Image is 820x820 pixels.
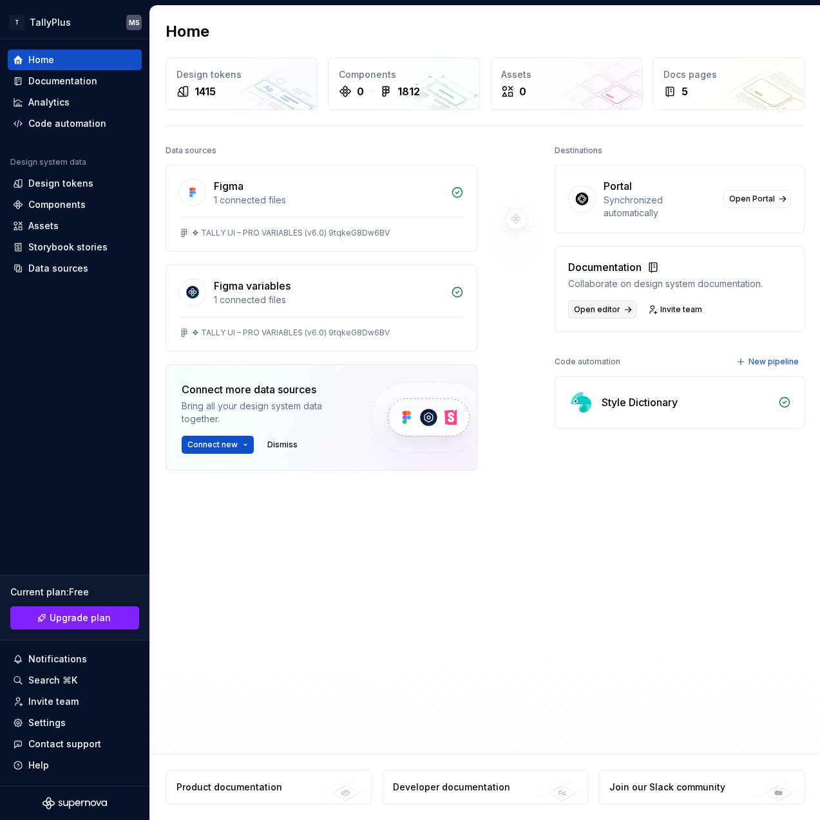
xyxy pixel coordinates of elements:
[8,649,142,669] button: Notifications
[214,294,443,306] div: 1 connected files
[176,68,307,81] div: Design tokens
[9,15,24,30] div: T
[490,57,642,110] a: Assets0
[166,770,372,805] a: Product documentation
[660,304,702,315] span: Invite team
[723,190,791,208] a: Open Portal
[267,440,298,450] span: Dismiss
[644,301,708,319] a: Invite team
[501,68,631,81] div: Assets
[28,96,70,109] div: Analytics
[28,117,106,130] div: Code automation
[28,53,54,66] div: Home
[166,57,318,110] a: Design tokens1415
[43,797,107,810] svg: Supernova Logo
[8,670,142,691] button: Search ⌘K
[568,277,763,290] div: Collaborate on design system documentation.
[182,436,254,454] button: Connect new
[129,17,140,28] div: MS
[182,400,349,425] div: Bring all your design system data together.
[214,178,243,194] div: Figma
[28,695,79,708] div: Invite team
[28,198,86,211] div: Components
[519,84,526,99] div: 0
[192,328,390,338] div: ❖ TALLY UI – PRO VARIABLES (v6.0) 9tqkeG8Dw6BV
[8,237,142,257] a: Storybook stories
[598,770,805,805] a: Join our Slack community
[663,68,794,81] div: Docs pages
[339,68,469,81] div: Components
[568,301,636,319] a: Open editor
[604,194,716,219] div: Synchronized automatically
[28,759,49,772] div: Help
[192,228,390,238] div: ❖ TALLY UI – PRO VARIABLES (v6.0) 9tqkeG8Dw6BV
[28,653,87,666] div: Notifications
[166,165,477,252] a: Figma1 connected files❖ TALLY UI – PRO VARIABLES (v6.0) 9tqkeG8Dw6BV
[8,50,142,70] a: Home
[8,216,142,236] a: Assets
[8,734,142,754] button: Contact support
[397,84,420,99] div: 1812
[28,716,66,729] div: Settings
[28,219,59,232] div: Assets
[176,781,282,794] div: Product documentation
[8,113,142,134] a: Code automation
[729,194,775,204] span: Open Portal
[604,178,632,194] div: Portal
[262,436,303,454] button: Dismiss
[382,770,588,805] a: Developer documentation
[195,84,216,99] div: 1415
[10,157,86,167] div: Design system data
[555,142,602,160] div: Destinations
[28,177,93,190] div: Design tokens
[214,194,443,207] div: 1 connected files
[166,142,216,160] div: Data sources
[28,75,97,88] div: Documentation
[3,8,147,36] button: TTallyPlusMS
[574,304,620,315] span: Open editor
[182,382,349,397] div: Connect more data sources
[8,713,142,733] a: Settings
[8,755,142,776] button: Help
[30,16,71,29] div: TallyPlus
[8,194,142,215] a: Components
[8,691,142,712] a: Invite team
[28,738,101,750] div: Contact support
[328,57,480,110] a: Components01812
[187,440,238,450] span: Connect new
[28,241,108,254] div: Storybook stories
[732,353,805,371] button: New pipeline
[748,357,799,367] span: New pipeline
[8,258,142,279] a: Data sources
[10,586,139,599] div: Current plan : Free
[8,92,142,113] a: Analytics
[609,781,725,794] div: Join our Slack community
[357,84,364,99] div: 0
[682,84,688,99] div: 5
[10,606,139,629] a: Upgrade plan
[166,265,477,351] a: Figma variables1 connected files❖ TALLY UI – PRO VARIABLES (v6.0) 9tqkeG8Dw6BV
[214,278,291,294] div: Figma variables
[602,395,678,410] div: Style Dictionary
[28,674,77,687] div: Search ⌘K
[555,353,620,371] div: Code automation
[568,259,763,275] div: Documentation
[50,611,111,624] span: Upgrade plan
[166,21,209,42] h2: Home
[653,57,805,110] a: Docs pages5
[8,173,142,194] a: Design tokens
[393,781,510,794] div: Developer documentation
[28,262,88,275] div: Data sources
[8,71,142,91] a: Documentation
